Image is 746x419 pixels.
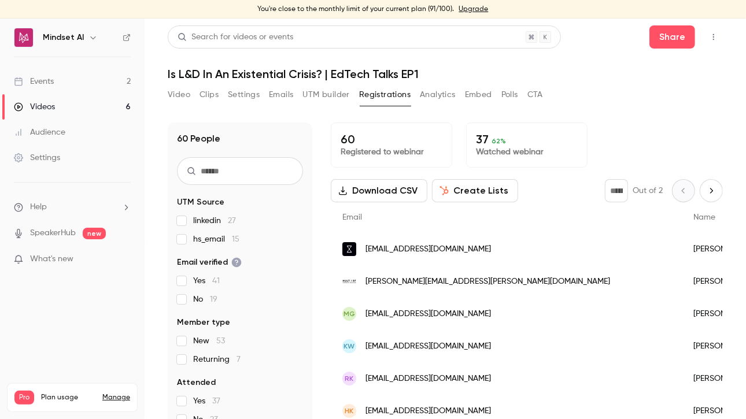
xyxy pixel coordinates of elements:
p: 60 [341,132,442,146]
span: [EMAIL_ADDRESS][DOMAIN_NAME] [365,373,491,385]
span: RK [345,373,354,384]
button: Video [168,86,190,104]
span: Yes [193,275,220,287]
img: Mindset AI [14,28,33,47]
button: Download CSV [331,179,427,202]
span: [PERSON_NAME][EMAIL_ADDRESS][PERSON_NAME][DOMAIN_NAME] [365,276,610,288]
span: Member type [177,317,230,328]
button: Next page [700,179,723,202]
span: What's new [30,253,73,265]
div: Videos [14,101,55,113]
p: Registered to webinar [341,146,442,158]
img: hultef.com [342,275,356,288]
h6: Mindset AI [43,32,84,43]
span: 7 [237,355,241,364]
span: New [193,335,225,347]
span: 15 [232,235,239,243]
a: SpeakerHub [30,227,76,239]
span: Attended [177,377,216,388]
span: No [193,294,217,305]
div: Audience [14,127,65,138]
h1: 60 People [177,132,220,146]
span: Help [30,201,47,213]
span: Pro [14,391,34,405]
li: help-dropdown-opener [14,201,131,213]
button: Polls [501,86,518,104]
button: UTM builder [303,86,350,104]
a: Manage [102,393,130,402]
span: linkedin [193,215,236,227]
span: KW [344,341,355,351]
span: MG [344,309,355,319]
span: 62 % [492,137,506,145]
div: Settings [14,152,60,164]
button: Emails [269,86,293,104]
span: Email verified [177,257,242,268]
button: Analytics [420,86,456,104]
span: [EMAIL_ADDRESS][DOMAIN_NAME] [365,308,491,320]
p: 37 [476,132,578,146]
p: Watched webinar [476,146,578,158]
button: Top Bar Actions [704,28,723,46]
span: [EMAIL_ADDRESS][DOMAIN_NAME] [365,243,491,255]
a: Upgrade [459,5,489,14]
p: Out of 2 [633,185,663,196]
span: Yes [193,395,220,407]
span: 27 [228,217,236,225]
span: UTM Source [177,196,224,208]
button: Embed [465,86,492,104]
button: Share [649,25,695,49]
span: 41 [212,277,220,285]
button: CTA [527,86,543,104]
button: Settings [228,86,260,104]
button: Clips [200,86,219,104]
span: Returning [193,354,241,365]
span: Email [342,213,362,221]
h1: Is L&D In An Existential Crisis? | EdTech Talks EP1 [168,67,723,81]
iframe: Noticeable Trigger [117,254,131,265]
button: Registrations [359,86,411,104]
span: new [83,228,106,239]
span: Plan usage [41,393,95,402]
span: [EMAIL_ADDRESS][DOMAIN_NAME] [365,405,491,417]
span: HK [345,406,354,416]
span: 37 [212,397,220,405]
span: [EMAIL_ADDRESS][DOMAIN_NAME] [365,340,491,353]
span: 19 [210,295,217,303]
button: Create Lists [432,179,518,202]
div: Events [14,76,54,87]
span: Name [693,213,715,221]
img: athena.com [342,242,356,256]
span: 53 [216,337,225,345]
div: Search for videos or events [178,31,293,43]
span: hs_email [193,233,239,245]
